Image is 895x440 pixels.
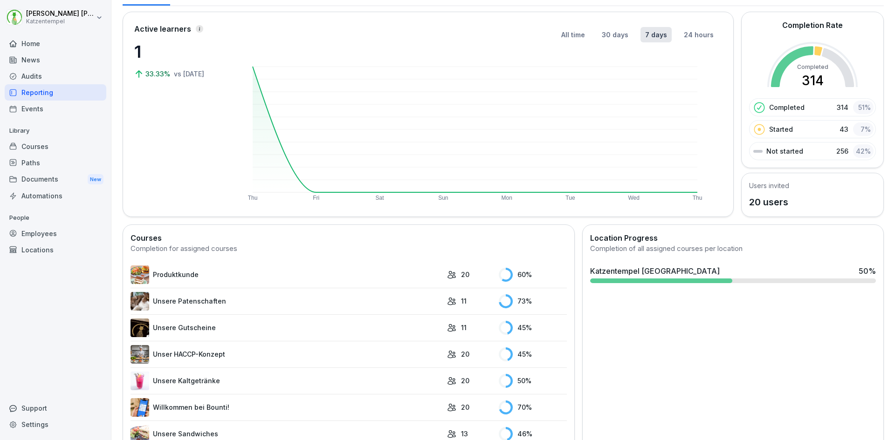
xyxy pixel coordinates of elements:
a: Home [5,35,106,52]
p: People [5,210,106,225]
text: Wed [628,195,639,201]
p: 20 [461,376,469,386]
p: Not started [766,146,803,156]
p: Started [769,124,793,134]
img: yesgzfw2q3wqzzb03bjz3j6b.png [131,318,149,337]
p: Katzentempel [26,18,94,25]
p: Library [5,123,106,138]
div: 45 % [499,347,567,361]
div: 73 % [499,294,567,308]
div: 60 % [499,268,567,282]
text: Mon [501,195,512,201]
div: Documents [5,171,106,188]
text: Fri [313,195,319,201]
p: 20 [461,402,469,412]
div: 51 % [853,101,874,114]
text: Thu [693,195,702,201]
a: Reporting [5,84,106,101]
a: Unsere Gutscheine [131,318,442,337]
h2: Completion Rate [782,20,843,31]
img: o65mqm5zu8kk6iyyifda1ab1.png [131,372,149,390]
a: Audits [5,68,106,84]
text: Thu [248,195,258,201]
div: 7 % [853,122,874,136]
h2: Courses [131,232,567,244]
text: Sat [376,195,385,201]
text: Sun [438,195,448,201]
a: Paths [5,155,106,171]
img: mlsleav921hxy3akyctmymka.png [131,345,149,364]
h5: Users invited [749,181,789,190]
img: xh3bnih80d1pxcetv9zsuevg.png [131,398,149,417]
a: Unsere Kaltgetränke [131,372,442,390]
button: 30 days [597,27,633,42]
div: Support [5,400,106,416]
p: 33.33% [145,69,172,79]
button: All time [557,27,590,42]
p: 20 [461,270,469,279]
div: New [88,174,103,185]
div: 50 % [499,374,567,388]
p: [PERSON_NAME] [PERSON_NAME] [PERSON_NAME] [26,10,94,18]
div: 50 % [859,265,876,277]
text: Tue [565,195,575,201]
p: 20 users [749,195,789,209]
a: Courses [5,138,106,155]
div: Completion of all assigned courses per location [590,244,876,254]
p: 314 [837,102,848,112]
button: 7 days [640,27,672,42]
p: 43 [840,124,848,134]
img: u8r67eg3of4bsbim5481mdu9.png [131,292,149,311]
p: Completed [769,102,805,112]
a: Settings [5,416,106,433]
a: DocumentsNew [5,171,106,188]
p: 13 [461,429,468,439]
div: 45 % [499,321,567,335]
p: Active learners [134,23,191,34]
a: Automations [5,188,106,204]
h2: Location Progress [590,232,876,244]
div: Katzentempel [GEOGRAPHIC_DATA] [590,265,720,277]
div: 42 % [853,144,874,158]
a: Unsere Patenschaften [131,292,442,311]
img: ubrm3x2m0ajy8muzg063xjpe.png [131,265,149,284]
a: Produktkunde [131,265,442,284]
a: News [5,52,106,68]
p: 1 [134,39,227,64]
p: vs [DATE] [174,69,204,79]
a: Events [5,101,106,117]
p: 20 [461,349,469,359]
p: 256 [836,146,848,156]
a: Employees [5,225,106,242]
button: 24 hours [679,27,718,42]
p: 11 [461,323,467,332]
a: Locations [5,242,106,258]
a: Willkommen bei Bounti! [131,398,442,417]
p: 11 [461,296,467,306]
div: Completion for assigned courses [131,244,567,254]
div: 70 % [499,400,567,414]
a: Katzentempel [GEOGRAPHIC_DATA]50% [586,262,880,287]
a: Unser HACCP-Konzept [131,345,442,364]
